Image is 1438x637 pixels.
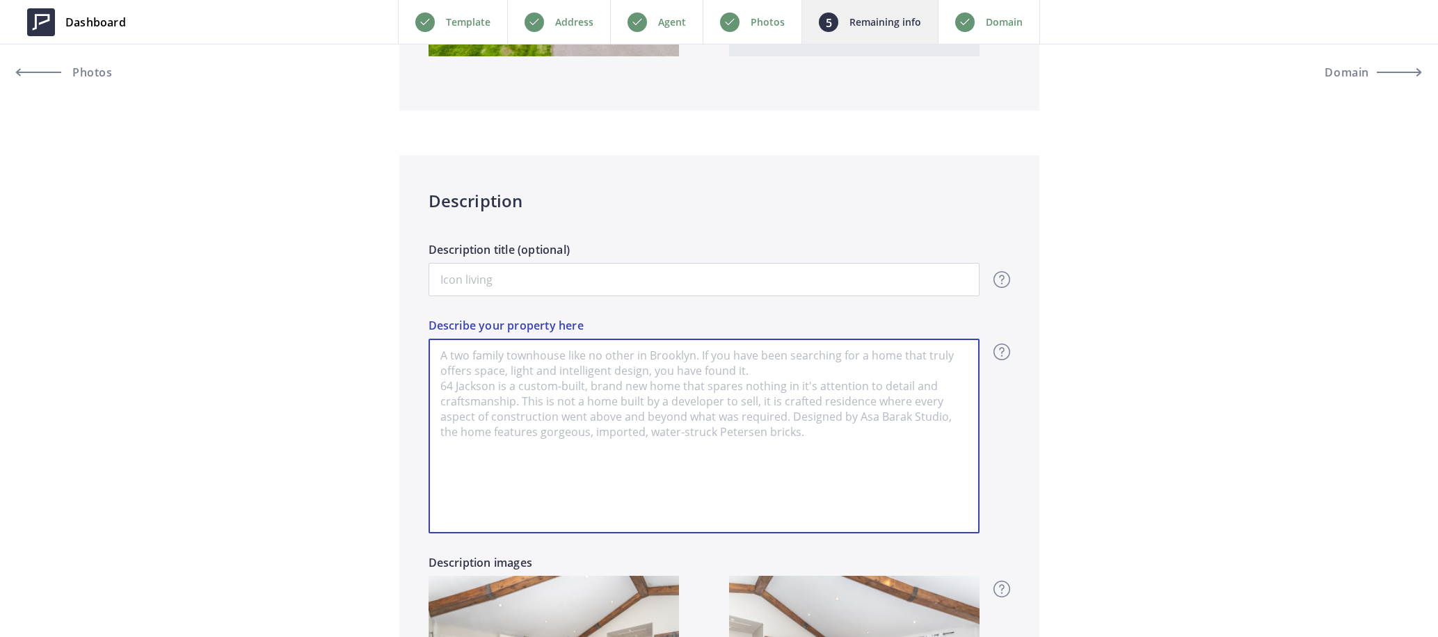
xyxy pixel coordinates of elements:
button: Domain [1296,56,1421,89]
a: Photos [17,56,142,89]
span: Photos [69,67,113,78]
label: Description title (optional) [429,241,980,263]
p: Photos [751,14,785,31]
p: Agent [658,14,686,31]
input: Icon living [429,263,980,296]
p: Template [446,14,490,31]
h4: Description [429,188,1010,213]
a: Dashboard [17,1,136,43]
p: Remaining info [849,14,921,31]
p: Domain [986,14,1023,31]
img: question [993,344,1010,360]
span: Dashboard [65,14,126,31]
p: Address [555,14,593,31]
span: Domain [1325,67,1369,78]
label: Describe your property here [429,317,980,339]
label: Description images [429,554,679,576]
img: question [993,581,1010,597]
img: question [993,271,1010,288]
